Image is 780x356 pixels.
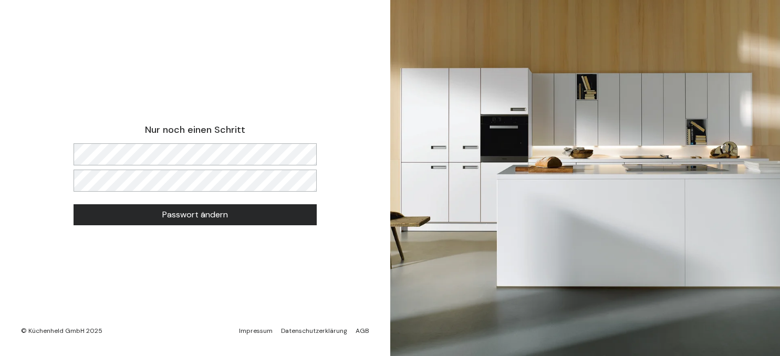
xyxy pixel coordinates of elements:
div: © Küchenheld GmbH 2025 [21,327,102,335]
a: Datenschutzerklärung [281,327,347,335]
span: Passwort ändern [162,208,228,221]
a: Impressum [239,327,273,335]
button: Passwort ändern [74,204,317,225]
a: AGB [356,327,369,335]
h1: Nur noch einen Schritt [74,122,317,137]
